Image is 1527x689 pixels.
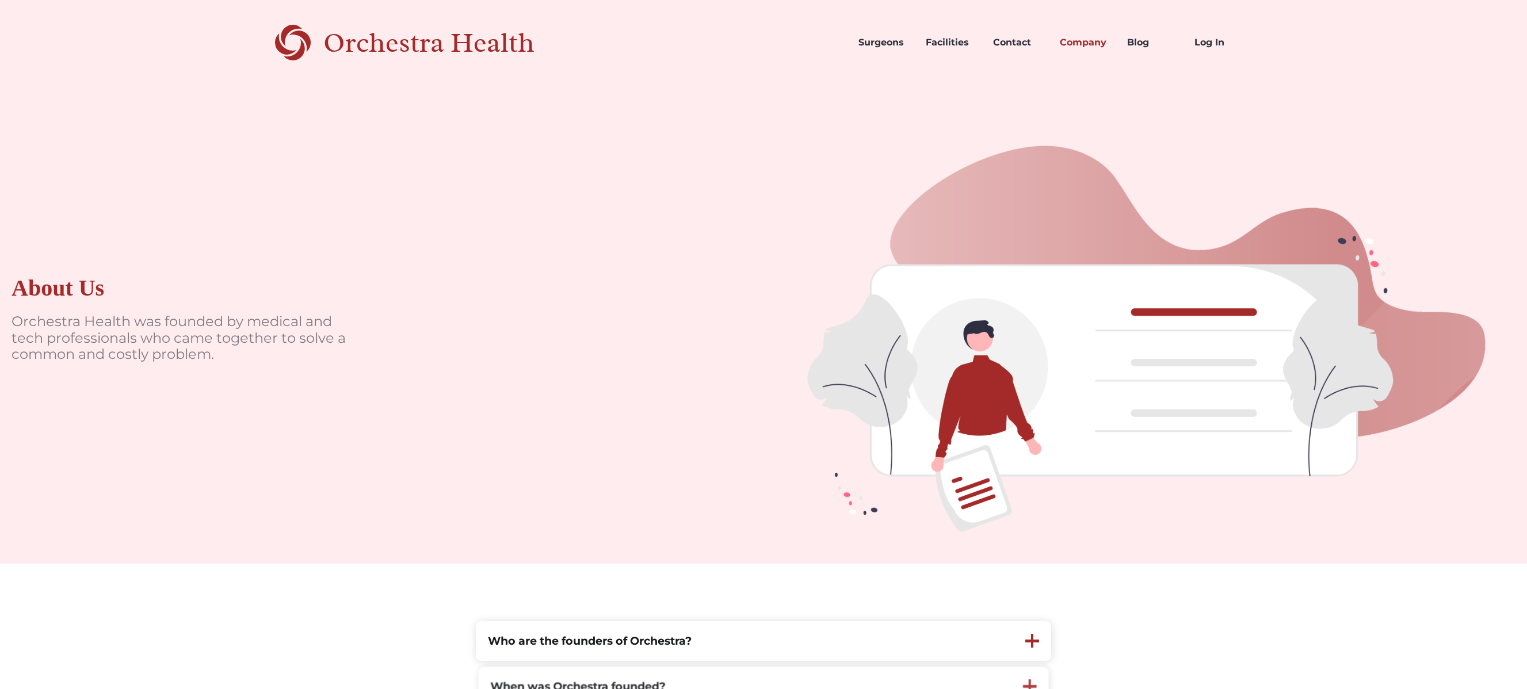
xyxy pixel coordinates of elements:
[1185,23,1253,62] a: Log In
[849,23,917,62] a: Surgeons
[984,23,1051,62] a: Contact
[763,85,1527,564] img: doctors
[12,274,104,302] div: About Us
[917,23,984,62] a: Facilities
[488,634,692,648] strong: Who are the founders of Orchestra?
[12,313,357,363] p: Orchestra Health was founded by medical and tech professionals who came together to solve a commo...
[323,31,575,55] div: Orchestra Health
[1118,23,1185,62] a: Blog
[275,23,575,62] a: home
[1051,23,1118,62] a: Company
